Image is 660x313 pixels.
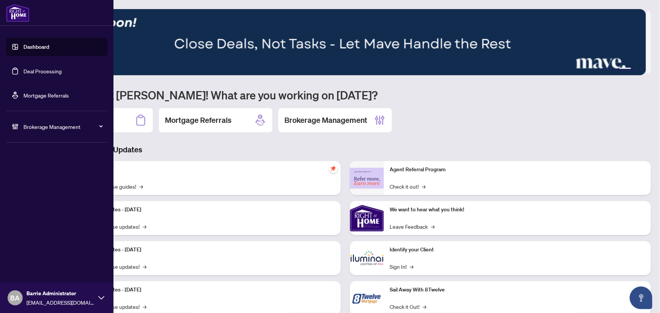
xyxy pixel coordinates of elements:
[390,222,435,231] a: Leave Feedback→
[284,115,367,126] h2: Brokerage Management
[390,262,414,271] a: Sign In!→
[634,68,637,71] button: 4
[79,206,335,214] p: Platform Updates - [DATE]
[607,68,610,71] button: 1
[26,289,95,298] span: Barrie Administrator
[640,68,643,71] button: 5
[143,262,146,271] span: →
[350,201,384,235] img: We want to hear what you think!
[390,246,645,254] p: Identify your Client
[23,68,62,74] a: Deal Processing
[390,206,645,214] p: We want to hear what you think!
[11,293,20,303] span: BA
[39,88,651,102] h1: Welcome back [PERSON_NAME]! What are you working on [DATE]?
[79,166,335,174] p: Self-Help
[423,302,427,311] span: →
[79,246,335,254] p: Platform Updates - [DATE]
[143,302,146,311] span: →
[613,68,616,71] button: 2
[350,168,384,189] img: Agent Referral Program
[39,9,646,75] img: Slide 2
[165,115,231,126] h2: Mortgage Referrals
[410,262,414,271] span: →
[350,241,384,275] img: Identify your Client
[39,144,651,155] h3: Brokerage & Industry Updates
[390,302,427,311] a: Check it Out!→
[79,286,335,294] p: Platform Updates - [DATE]
[6,4,30,22] img: logo
[329,164,338,173] span: pushpin
[390,166,645,174] p: Agent Referral Program
[431,222,435,231] span: →
[23,92,69,99] a: Mortgage Referrals
[390,286,645,294] p: Sail Away With 8Twelve
[139,182,143,191] span: →
[630,287,652,309] button: Open asap
[390,182,426,191] a: Check it out!→
[422,182,426,191] span: →
[26,298,95,307] span: [EMAIL_ADDRESS][DOMAIN_NAME]
[23,43,49,50] a: Dashboard
[619,68,631,71] button: 3
[23,122,102,131] span: Brokerage Management
[143,222,146,231] span: →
